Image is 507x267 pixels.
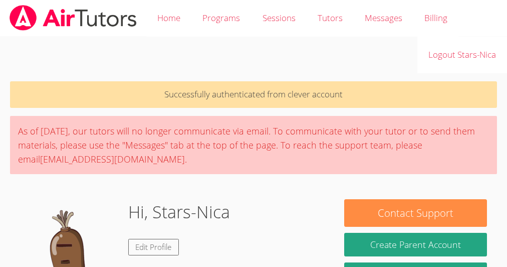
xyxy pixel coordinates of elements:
[10,116,497,174] div: As of [DATE], our tutors will no longer communicate via email. To communicate with your tutor or ...
[128,239,179,255] a: Edit Profile
[417,37,507,73] a: Logout Stars-Nica
[365,12,402,24] span: Messages
[344,199,487,227] button: Contact Support
[9,5,138,31] img: airtutors_banner-c4298cdbf04f3fff15de1276eac7730deb9818008684d7c2e4769d2f7ddbe033.png
[128,199,230,225] h1: Hi, Stars-Nica
[10,81,497,108] p: Successfully authenticated from clever account
[344,233,487,256] button: Create Parent Account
